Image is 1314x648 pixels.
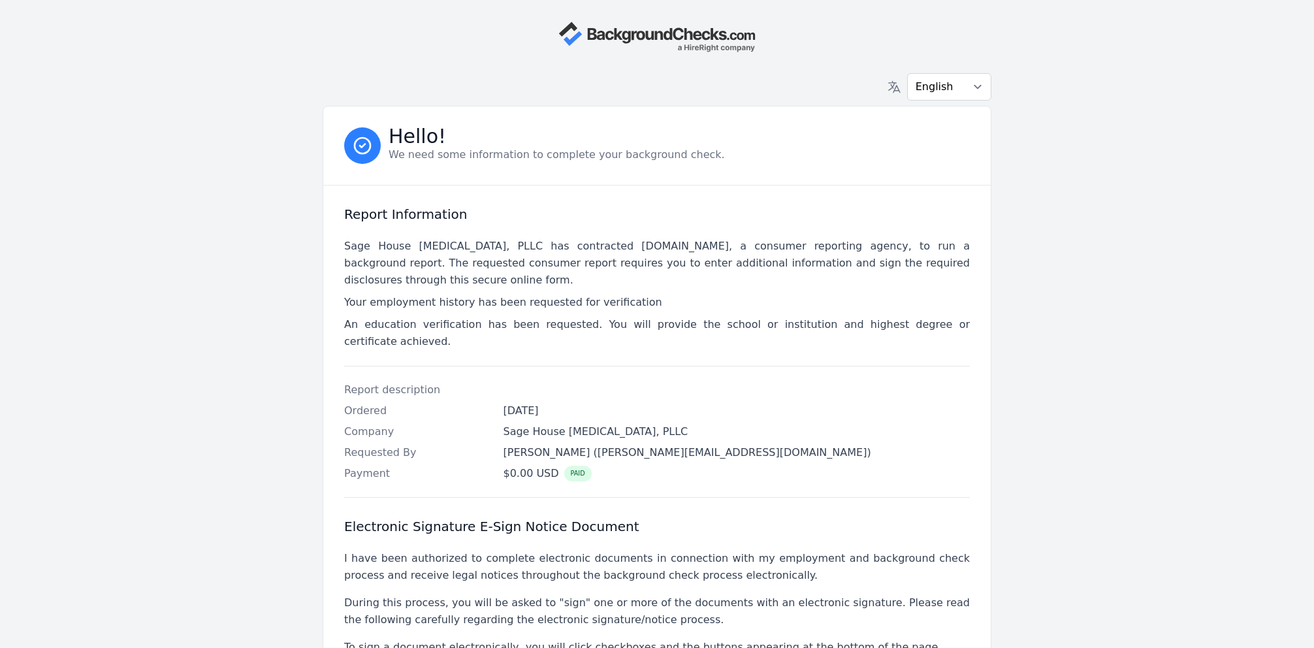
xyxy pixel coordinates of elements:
[344,594,970,628] p: During this process, you will be asked to "sign" one or more of the documents with an electronic ...
[344,206,970,222] h3: Report Information
[344,550,970,584] p: I have been authorized to complete electronic documents in connection with my employment and back...
[344,403,493,419] dt: Ordered
[504,424,970,440] dd: Sage House [MEDICAL_DATA], PLLC
[389,147,725,163] p: We need some information to complete your background check.
[344,445,493,461] dt: Requested By
[504,445,970,461] dd: [PERSON_NAME] ([PERSON_NAME][EMAIL_ADDRESS][DOMAIN_NAME])
[504,466,592,481] div: $0.00 USD
[344,316,970,350] p: An education verification has been requested. You will provide the school or institution and high...
[344,466,493,481] dt: Payment
[344,238,970,289] p: Sage House [MEDICAL_DATA], PLLC has contracted [DOMAIN_NAME], a consumer reporting agency, to run...
[344,424,493,440] dt: Company
[389,129,725,144] h3: Hello!
[564,466,592,481] span: PAID
[344,294,970,311] p: Your employment history has been requested for verification
[344,382,493,398] dt: Report description
[504,403,970,419] dd: [DATE]
[344,519,970,534] h3: Electronic Signature E-Sign Notice Document
[558,21,756,52] img: Company Logo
